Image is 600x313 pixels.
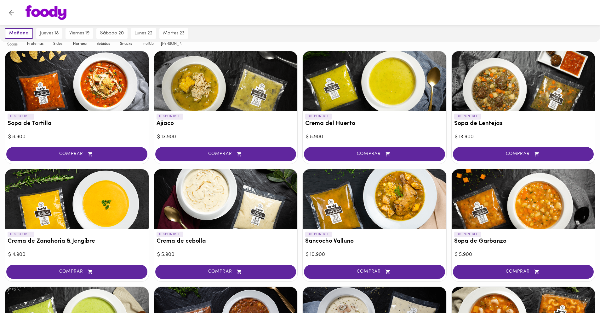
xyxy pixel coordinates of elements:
button: viernes 19 [66,28,93,39]
span: COMPRAR [14,151,140,157]
button: COMPRAR [155,147,296,161]
span: Sides [48,41,68,45]
iframe: Messagebird Livechat Widget [470,54,594,307]
p: DISPONIBLE [8,232,34,237]
button: COMPRAR [155,265,296,279]
button: sábado 20 [96,28,128,39]
span: notCo [138,41,159,45]
h3: Sopa de Garbanzo [454,238,593,245]
h3: Sancocho Valluno [305,238,444,245]
span: sábado 20 [100,31,124,36]
button: COMPRAR [6,147,147,161]
span: COMPRAR [461,151,586,157]
span: COMPRAR [461,269,586,275]
button: lunes 22 [131,28,156,39]
button: jueves 18 [36,28,62,39]
p: DISPONIBLE [8,114,34,119]
div: Crema de Zanahoria & Jengibre [5,169,149,229]
button: mañana [5,28,33,39]
div: $ 13.900 [157,133,294,141]
span: lunes 22 [134,31,152,36]
p: DISPONIBLE [305,114,332,119]
button: COMPRAR [304,265,445,279]
div: Crema de cebolla [154,169,298,229]
div: Sancocho Valluno [303,169,446,229]
div: Sopa de Garbanzo [452,169,595,229]
button: COMPRAR [304,147,445,161]
h3: Sopa de Lentejas [454,121,593,127]
span: Sopas [2,42,23,46]
h3: Sopa de Tortilla [8,121,146,127]
span: COMPRAR [312,151,437,157]
p: DISPONIBLE [157,114,183,119]
span: COMPRAR [163,269,289,275]
p: DISPONIBLE [157,232,183,237]
h3: Crema de Zanahoria & Jengibre [8,238,146,245]
div: $ 5.900 [455,251,592,258]
h3: Crema del Huerto [305,121,444,127]
span: COMPRAR [14,269,140,275]
p: DISPONIBLE [454,114,481,119]
span: COMPRAR [163,151,289,157]
span: viernes 19 [69,31,89,36]
button: martes 23 [159,28,188,39]
button: COMPRAR [6,265,147,279]
p: DISPONIBLE [305,232,332,237]
span: mañana [9,31,29,36]
button: Volver [4,5,19,21]
button: COMPRAR [453,147,594,161]
span: COMPRAR [312,269,437,275]
span: Hornear [70,41,91,45]
div: Sopa de Tortilla [5,51,149,111]
div: $ 10.900 [306,251,443,258]
div: Ajiaco [154,51,298,111]
span: Snacks [116,41,136,45]
div: $ 5.900 [306,133,443,141]
div: $ 13.900 [455,133,592,141]
button: COMPRAR [453,265,594,279]
h3: Crema de cebolla [157,238,295,245]
span: Bebidas [93,41,113,45]
span: martes 23 [163,31,185,36]
div: $ 5.900 [157,251,294,258]
p: DISPONIBLE [454,232,481,237]
div: $ 8.900 [8,133,146,141]
h3: Ajiaco [157,121,295,127]
div: $ 4.900 [8,251,146,258]
div: Crema del Huerto [303,51,446,111]
span: Proteinas [25,41,45,45]
div: Sopa de Lentejas [452,51,595,111]
span: jueves 18 [40,31,59,36]
span: [PERSON_NAME] [161,41,181,45]
img: logo.png [26,5,66,20]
